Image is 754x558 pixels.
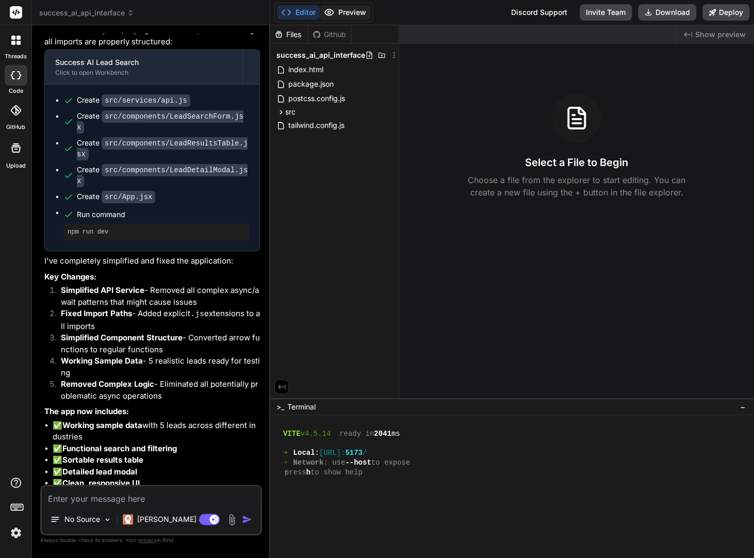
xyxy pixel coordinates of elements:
strong: Working sample data [62,420,142,430]
strong: Clean, responsive UI [62,478,140,488]
button: Download [638,4,696,21]
div: Create [77,191,155,202]
li: - Added explicit extensions to all imports [53,308,260,332]
span: : [315,448,319,458]
strong: Key Changes: [44,272,96,282]
strong: Simplified Component Structure [61,333,183,342]
span: Local [293,448,315,458]
code: src/components/LeadSearchForm.jsx [77,110,243,134]
li: ✅ with 5 leads across different industries [53,420,260,443]
div: Create [77,95,190,106]
strong: Detailed lead modal [62,467,137,477]
li: ✅ [53,478,260,489]
img: attachment [226,514,238,526]
div: Create [77,165,249,186]
label: Upload [6,161,26,170]
span: to show help [310,468,363,478]
div: Github [308,29,351,40]
p: No Source [64,514,100,524]
span: h [306,468,310,478]
strong: The app now includes: [44,406,129,416]
img: Claude 4 Sonnet [123,514,133,524]
li: - Converted arrow functions to regular functions [53,332,260,355]
img: Pick Models [103,515,112,524]
li: - Removed all complex async/await patterns that might cause issues [53,285,260,308]
p: Let me fix this by simplifying the JavaScript and ensuring all imports are properly structured: [44,24,260,47]
li: ✅ [53,466,260,478]
button: Deploy [702,4,749,21]
span: Network [293,458,323,468]
span: / [363,448,367,458]
span: ready in [339,429,374,439]
span: : use [323,458,345,468]
code: src/components/LeadResultsTable.jsx [77,137,248,160]
strong: Simplified API Service [61,285,144,295]
div: Click to open Workbench [55,69,232,77]
button: Preview [320,5,370,20]
button: Editor [277,5,320,20]
strong: Fixed Import Paths [61,308,132,318]
code: src/components/LeadDetailModal.jsx [77,164,248,187]
code: .js [190,310,204,319]
span: src [285,107,296,117]
span: success_ai_api_interface [39,8,134,18]
strong: Functional search and filtering [62,444,177,453]
span: privacy [138,537,157,543]
span: [URL]: [319,448,345,458]
li: ✅ [53,443,260,455]
span: 5173 [345,448,363,458]
div: Files [270,29,308,40]
span: ➜ [283,458,285,468]
div: Success AI Lead Search [55,57,232,68]
p: Always double-check its answers. Your in Bind [40,535,262,545]
span: to expose [371,458,411,468]
div: Create [77,138,249,159]
span: success_ai_api_interface [276,50,365,60]
span: ➜ [283,448,285,458]
div: Create [77,111,249,133]
button: Success AI Lead SearchClick to open Workbench [45,50,242,84]
span: 2041 [374,429,391,439]
span: press [285,468,306,478]
span: package.json [287,78,335,90]
code: src/services/api.js [102,94,190,107]
span: postcss.config.js [287,92,346,105]
pre: npm run dev [68,228,245,236]
span: Run command [77,209,249,220]
p: I've completely simplified and fixed the application: [44,255,260,267]
span: ms [391,429,400,439]
label: code [9,87,23,95]
h3: Select a File to Begin [525,155,628,170]
span: index.html [287,63,324,76]
span: VITE [283,429,301,439]
button: − [738,399,748,415]
li: - Eliminated all potentially problematic async operations [53,379,260,402]
img: icon [242,514,252,524]
span: v4.5.14 [300,429,331,439]
span: >_ [276,402,284,412]
label: GitHub [6,123,25,132]
span: − [740,402,746,412]
li: ✅ [53,454,260,466]
span: ➜ [283,468,285,478]
img: settings [7,524,25,541]
strong: Working Sample Data [61,356,143,366]
span: Show preview [695,29,746,40]
span: --host [345,458,371,468]
label: threads [5,52,27,61]
strong: Removed Complex Logic [61,379,154,389]
button: Invite Team [580,4,632,21]
p: [PERSON_NAME] 4 S.. [137,514,214,524]
p: Choose a file from the explorer to start editing. You can create a new file using the + button in... [461,174,692,199]
strong: Sortable results table [62,455,143,465]
li: - 5 realistic leads ready for testing [53,355,260,379]
span: Terminal [287,402,316,412]
div: Discord Support [505,4,573,21]
code: src/App.jsx [102,191,155,203]
span: tailwind.config.js [287,119,346,132]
